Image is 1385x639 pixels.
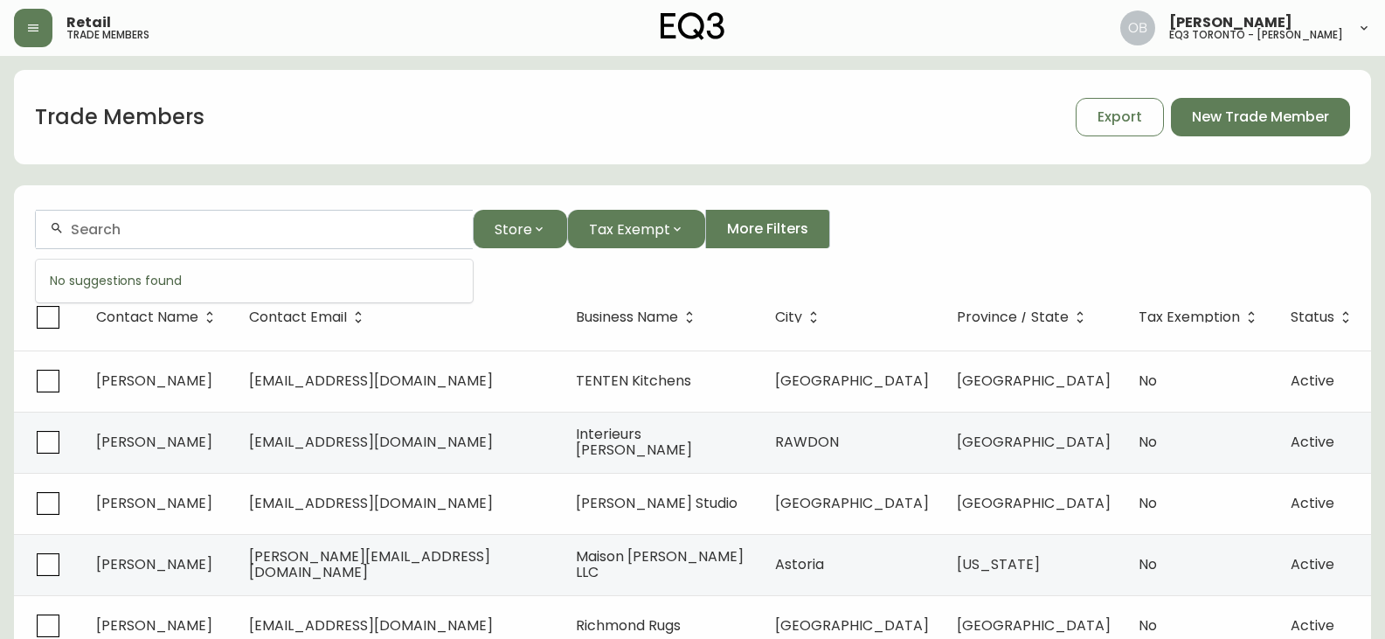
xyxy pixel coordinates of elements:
span: No [1139,432,1157,452]
span: [GEOGRAPHIC_DATA] [957,493,1111,513]
button: Store [473,210,567,248]
span: Province / State [957,309,1091,325]
span: Contact Email [249,312,347,323]
span: [EMAIL_ADDRESS][DOMAIN_NAME] [249,432,493,452]
span: [GEOGRAPHIC_DATA] [957,371,1111,391]
span: Astoria [775,554,824,574]
span: No [1139,493,1157,513]
button: Export [1076,98,1164,136]
span: [EMAIL_ADDRESS][DOMAIN_NAME] [249,371,493,391]
span: Active [1291,554,1334,574]
span: Status [1291,312,1334,323]
span: Maison [PERSON_NAME] LLC [576,546,744,582]
span: Active [1291,615,1334,636]
span: Contact Email [249,309,370,325]
span: [GEOGRAPHIC_DATA] [957,432,1111,452]
span: Active [1291,493,1334,513]
span: [PERSON_NAME][EMAIL_ADDRESS][DOMAIN_NAME] [249,546,490,582]
span: Store [495,219,532,240]
span: New Trade Member [1192,108,1329,127]
span: [GEOGRAPHIC_DATA] [775,371,929,391]
span: City [775,309,825,325]
span: Business Name [576,309,701,325]
button: New Trade Member [1171,98,1350,136]
span: [PERSON_NAME] [96,554,212,574]
span: [EMAIL_ADDRESS][DOMAIN_NAME] [249,493,493,513]
span: [GEOGRAPHIC_DATA] [957,615,1111,636]
span: [PERSON_NAME] [96,432,212,452]
input: Search [71,221,459,238]
span: No [1139,615,1157,636]
h1: Trade Members [35,102,204,132]
span: Tax Exemption [1139,309,1263,325]
span: Interieurs [PERSON_NAME] [576,424,692,460]
span: TENTEN Kitchens [576,371,691,391]
span: [GEOGRAPHIC_DATA] [775,493,929,513]
span: Active [1291,371,1334,391]
span: [PERSON_NAME] Studio [576,493,738,513]
span: Richmond Rugs [576,615,681,636]
button: More Filters [705,210,830,248]
span: [GEOGRAPHIC_DATA] [775,615,929,636]
span: Business Name [576,312,678,323]
span: Province / State [957,312,1069,323]
span: [EMAIL_ADDRESS][DOMAIN_NAME] [249,615,493,636]
span: Tax Exempt [589,219,670,240]
span: No [1139,371,1157,391]
button: Tax Exempt [567,210,705,248]
img: logo [661,12,725,40]
h5: trade members [66,30,149,40]
span: Retail [66,16,111,30]
div: No suggestions found [36,260,473,302]
span: More Filters [727,219,808,239]
span: [PERSON_NAME] [96,493,212,513]
span: Active [1291,432,1334,452]
span: No [1139,554,1157,574]
span: Status [1291,309,1357,325]
span: [PERSON_NAME] [96,371,212,391]
span: Contact Name [96,312,198,323]
img: 8e0065c524da89c5c924d5ed86cfe468 [1120,10,1155,45]
h5: eq3 toronto - [PERSON_NAME] [1169,30,1343,40]
span: RAWDON [775,432,839,452]
span: Contact Name [96,309,221,325]
span: Tax Exemption [1139,312,1240,323]
span: Export [1098,108,1142,127]
span: City [775,312,802,323]
span: [PERSON_NAME] [96,615,212,636]
span: [US_STATE] [957,554,1040,574]
span: [PERSON_NAME] [1169,16,1292,30]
